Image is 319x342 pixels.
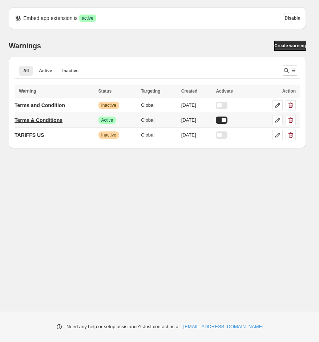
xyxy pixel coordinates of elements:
div: Global [141,117,177,124]
span: Created [181,89,198,94]
span: Warning [19,89,36,94]
p: Terms & Conditions [15,117,62,124]
a: Terms & Conditions [15,114,62,126]
span: Activate [216,89,233,94]
span: Inactive [101,132,116,138]
p: Embed app extension is [23,15,77,22]
span: Inactive [62,68,78,74]
button: Disable [284,13,300,23]
span: Status [98,89,112,94]
span: Action [282,89,296,94]
span: All [23,68,29,74]
h2: Warnings [9,41,41,50]
span: Active [101,117,113,123]
a: TARIFFS US [15,129,44,141]
span: Create warning [274,43,306,49]
a: Terms and Condition [15,99,65,111]
div: [DATE] [181,131,212,139]
span: Disable [284,15,300,21]
div: [DATE] [181,117,212,124]
span: active [82,15,93,21]
span: Targeting [141,89,161,94]
p: Terms and Condition [15,102,65,109]
a: [EMAIL_ADDRESS][DOMAIN_NAME] [183,323,263,330]
span: Active [39,68,52,74]
button: Search and filter results [283,65,297,76]
div: Global [141,102,177,109]
span: Inactive [101,102,116,108]
a: Create warning [274,41,306,51]
p: TARIFFS US [15,131,44,139]
div: [DATE] [181,102,212,109]
div: Global [141,131,177,139]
